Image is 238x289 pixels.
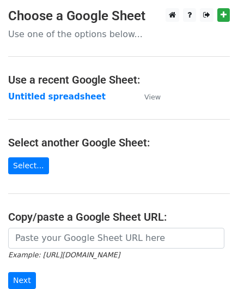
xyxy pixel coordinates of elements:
a: View [133,92,161,102]
input: Paste your Google Sheet URL here [8,228,224,249]
small: Example: [URL][DOMAIN_NAME] [8,251,120,259]
small: View [144,93,161,101]
p: Use one of the options below... [8,28,230,40]
input: Next [8,272,36,289]
a: Untitled spreadsheet [8,92,106,102]
a: Select... [8,157,49,174]
h3: Choose a Google Sheet [8,8,230,24]
h4: Select another Google Sheet: [8,136,230,149]
h4: Use a recent Google Sheet: [8,73,230,86]
h4: Copy/paste a Google Sheet URL: [8,210,230,223]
